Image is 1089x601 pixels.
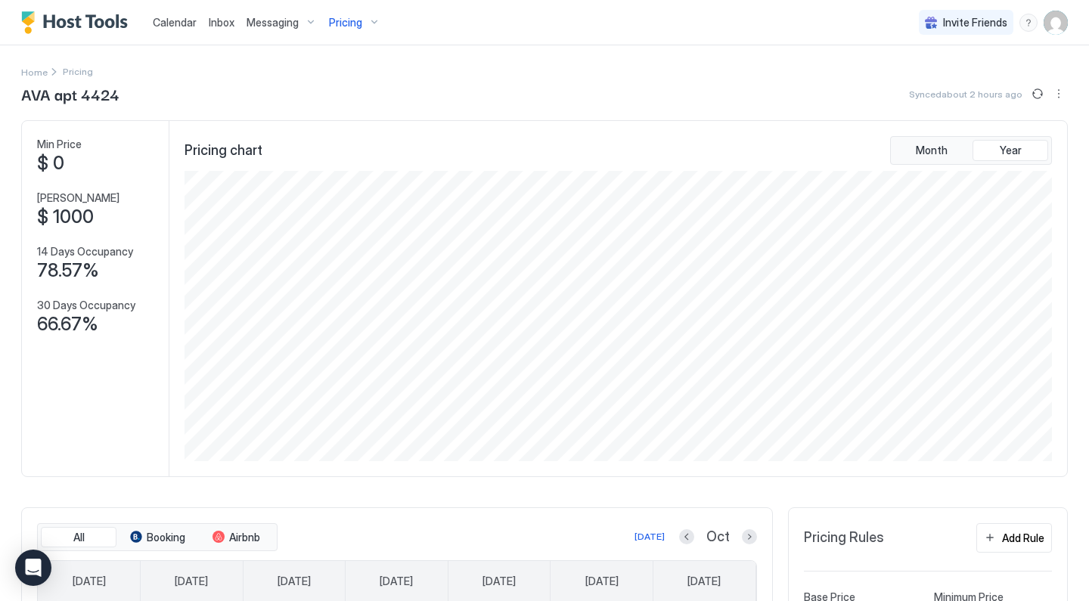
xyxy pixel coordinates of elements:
[890,136,1052,165] div: tab-group
[175,575,208,588] span: [DATE]
[37,299,135,312] span: 30 Days Occupancy
[679,529,694,544] button: Previous month
[147,531,185,544] span: Booking
[37,152,64,175] span: $ 0
[41,527,116,548] button: All
[21,67,48,78] span: Home
[742,529,757,544] button: Next month
[37,259,99,282] span: 78.57%
[153,16,197,29] span: Calendar
[1044,11,1068,35] div: User profile
[1050,85,1068,103] button: More options
[73,531,85,544] span: All
[37,245,133,259] span: 14 Days Occupancy
[1002,530,1044,546] div: Add Rule
[198,527,274,548] button: Airbnb
[247,16,299,29] span: Messaging
[229,531,260,544] span: Airbnb
[804,529,884,547] span: Pricing Rules
[21,82,119,105] span: AVA apt 4424
[37,523,278,552] div: tab-group
[1050,85,1068,103] div: menu
[278,575,311,588] span: [DATE]
[1019,14,1038,32] div: menu
[380,575,413,588] span: [DATE]
[37,206,94,228] span: $ 1000
[329,16,362,29] span: Pricing
[209,16,234,29] span: Inbox
[1000,144,1022,157] span: Year
[687,575,721,588] span: [DATE]
[119,527,195,548] button: Booking
[21,11,135,34] a: Host Tools Logo
[909,88,1022,100] span: Synced about 2 hours ago
[37,191,119,205] span: [PERSON_NAME]
[209,14,234,30] a: Inbox
[706,528,730,546] span: Oct
[482,575,516,588] span: [DATE]
[634,530,665,544] div: [DATE]
[894,140,970,161] button: Month
[973,140,1048,161] button: Year
[15,550,51,586] div: Open Intercom Messenger
[37,138,82,151] span: Min Price
[63,66,93,77] span: Breadcrumb
[916,144,948,157] span: Month
[185,142,262,160] span: Pricing chart
[943,16,1007,29] span: Invite Friends
[21,64,48,79] div: Breadcrumb
[976,523,1052,553] button: Add Rule
[37,313,98,336] span: 66.67%
[153,14,197,30] a: Calendar
[1028,85,1047,103] button: Sync prices
[585,575,619,588] span: [DATE]
[73,575,106,588] span: [DATE]
[632,528,667,546] button: [DATE]
[21,64,48,79] a: Home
